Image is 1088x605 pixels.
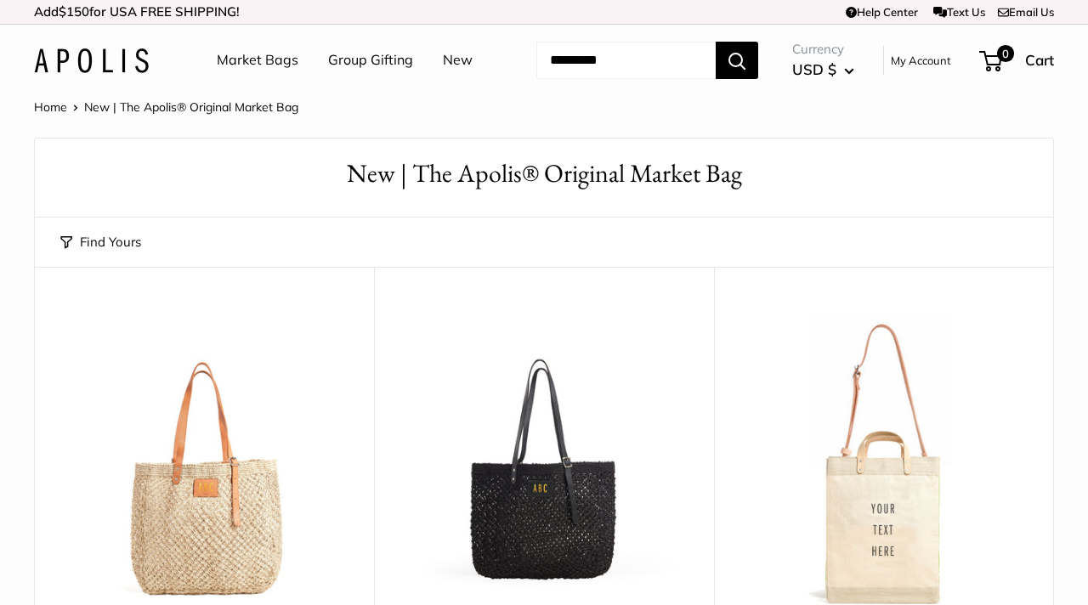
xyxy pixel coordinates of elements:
a: Market Bags [217,48,298,73]
button: Search [716,42,758,79]
span: Currency [792,37,854,61]
a: Home [34,99,67,115]
nav: Breadcrumb [34,96,298,118]
img: Apolis [34,48,149,73]
a: 0 Cart [981,47,1054,74]
button: Find Yours [60,230,141,254]
button: USD $ [792,56,854,83]
span: 0 [997,45,1014,62]
a: New [443,48,473,73]
h1: New | The Apolis® Original Market Bag [60,155,1028,192]
a: Group Gifting [328,48,413,73]
span: $150 [59,3,89,20]
a: My Account [891,50,951,71]
a: Email Us [998,5,1054,19]
a: Help Center [846,5,918,19]
input: Search... [536,42,716,79]
a: Text Us [933,5,985,19]
span: USD $ [792,60,836,78]
span: New | The Apolis® Original Market Bag [84,99,298,115]
span: Cart [1025,51,1054,69]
